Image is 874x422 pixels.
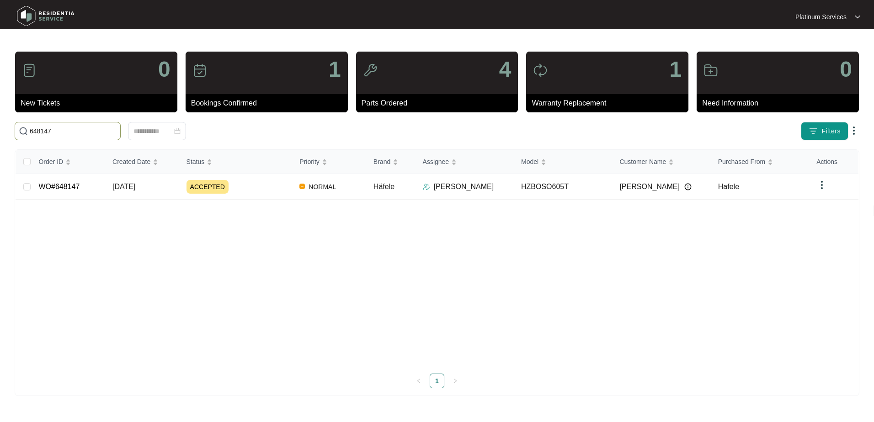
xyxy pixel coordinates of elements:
[809,150,858,174] th: Actions
[855,15,860,19] img: dropdown arrow
[430,374,444,388] a: 1
[453,378,458,384] span: right
[532,98,688,109] p: Warranty Replacement
[363,63,378,78] img: icon
[411,374,426,388] li: Previous Page
[703,63,718,78] img: icon
[612,150,710,174] th: Customer Name
[187,157,205,167] span: Status
[373,183,394,190] span: Häfele
[809,127,818,136] img: filter icon
[669,58,682,80] p: 1
[702,98,859,109] p: Need Information
[299,184,305,189] img: Vercel Logo
[434,181,494,192] p: [PERSON_NAME]
[192,63,207,78] img: icon
[105,150,179,174] th: Created Date
[718,183,739,190] span: Hafele
[299,157,320,167] span: Priority
[448,374,463,388] li: Next Page
[801,122,848,140] button: filter iconFilters
[112,157,150,167] span: Created Date
[514,150,612,174] th: Model
[416,378,421,384] span: left
[499,58,512,80] p: 4
[31,150,105,174] th: Order ID
[329,58,341,80] p: 1
[158,58,171,80] p: 0
[21,98,177,109] p: New Tickets
[423,157,449,167] span: Assignee
[179,150,293,174] th: Status
[718,157,765,167] span: Purchased From
[305,181,340,192] span: NORMAL
[448,374,463,388] button: right
[38,157,63,167] span: Order ID
[112,183,135,190] span: [DATE]
[19,127,28,136] img: search-icon
[22,63,37,78] img: icon
[423,183,430,190] img: Assigner Icon
[619,181,680,192] span: [PERSON_NAME]
[38,183,80,190] a: WO#648147
[187,180,229,194] span: ACCEPTED
[821,127,841,136] span: Filters
[521,157,538,167] span: Model
[362,98,518,109] p: Parts Ordered
[292,150,366,174] th: Priority
[795,12,847,21] p: Platinum Services
[533,63,548,78] img: icon
[411,374,426,388] button: left
[711,150,809,174] th: Purchased From
[430,374,444,388] li: 1
[619,157,666,167] span: Customer Name
[191,98,348,109] p: Bookings Confirmed
[30,126,117,136] input: Search by Order Id, Assignee Name, Customer Name, Brand and Model
[816,179,827,190] img: dropdown arrow
[366,150,416,174] th: Brand
[684,183,692,190] img: Info icon
[14,2,78,30] img: residentia service logo
[840,58,852,80] p: 0
[373,157,390,167] span: Brand
[848,125,859,136] img: dropdown arrow
[514,174,612,200] td: HZBOSO605T
[416,150,514,174] th: Assignee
